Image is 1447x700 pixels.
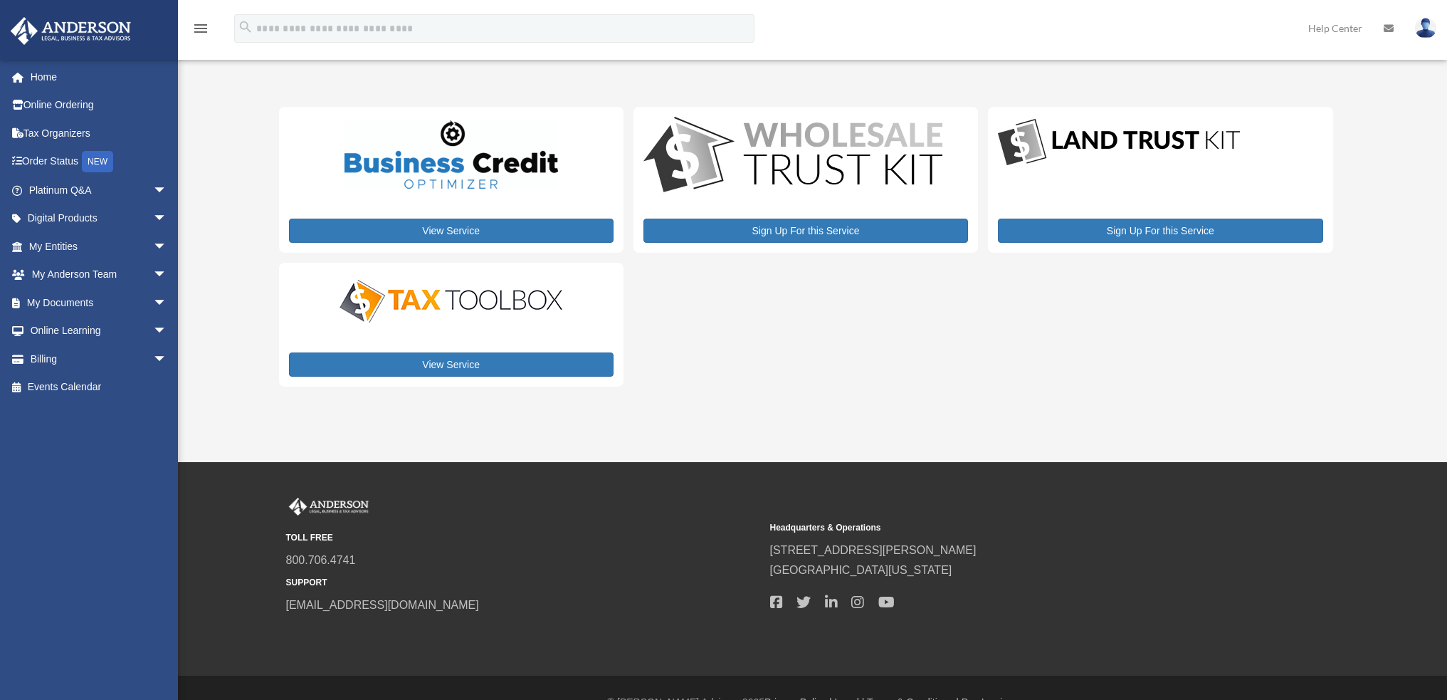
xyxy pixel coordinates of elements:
[1415,18,1436,38] img: User Pic
[153,261,181,290] span: arrow_drop_down
[153,345,181,374] span: arrow_drop_down
[643,117,942,196] img: WS-Trust-Kit-lgo-1.jpg
[6,17,135,45] img: Anderson Advisors Platinum Portal
[192,20,209,37] i: menu
[10,176,189,204] a: Platinum Q&Aarrow_drop_down
[10,63,189,91] a: Home
[289,219,614,243] a: View Service
[10,317,189,345] a: Online Learningarrow_drop_down
[286,554,356,566] a: 800.706.4741
[153,176,181,205] span: arrow_drop_down
[289,352,614,377] a: View Service
[10,232,189,261] a: My Entitiesarrow_drop_down
[998,219,1322,243] a: Sign Up For this Service
[286,498,372,516] img: Anderson Advisors Platinum Portal
[192,25,209,37] a: menu
[153,317,181,346] span: arrow_drop_down
[10,204,181,233] a: Digital Productsarrow_drop_down
[153,232,181,261] span: arrow_drop_down
[770,544,977,556] a: [STREET_ADDRESS][PERSON_NAME]
[10,147,189,177] a: Order StatusNEW
[238,19,253,35] i: search
[286,531,760,545] small: TOLL FREE
[153,288,181,318] span: arrow_drop_down
[153,204,181,234] span: arrow_drop_down
[10,288,189,317] a: My Documentsarrow_drop_down
[770,564,952,576] a: [GEOGRAPHIC_DATA][US_STATE]
[286,575,760,590] small: SUPPORT
[10,119,189,147] a: Tax Organizers
[10,91,189,120] a: Online Ordering
[82,151,113,172] div: NEW
[286,599,479,611] a: [EMAIL_ADDRESS][DOMAIN_NAME]
[643,219,968,243] a: Sign Up For this Service
[10,345,189,373] a: Billingarrow_drop_down
[10,261,189,289] a: My Anderson Teamarrow_drop_down
[10,373,189,402] a: Events Calendar
[770,521,1244,536] small: Headquarters & Operations
[998,117,1240,169] img: LandTrust_lgo-1.jpg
